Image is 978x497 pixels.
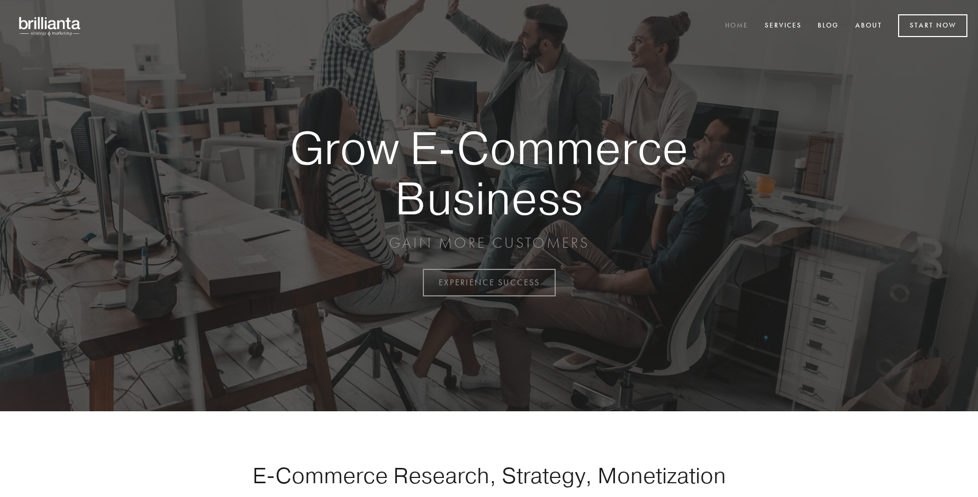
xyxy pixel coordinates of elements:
a: Services [758,17,809,35]
a: Home [718,17,755,35]
h1: E-Commerce Research, Strategy, Monetization [219,462,759,489]
strong: Grow E-Commerce Business [253,123,725,223]
a: EXPERIENCE SUCCESS [423,269,556,296]
a: Start Now [898,14,967,37]
p: GAIN MORE CUSTOMERS [253,233,725,252]
img: brillianta - research, strategy, marketing [11,11,90,41]
a: About [848,17,889,35]
a: Blog [811,17,846,35]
